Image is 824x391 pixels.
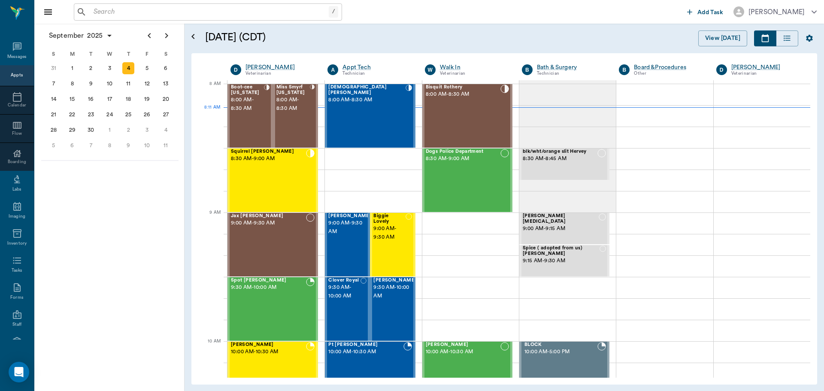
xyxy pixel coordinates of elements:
[440,70,509,77] div: Veterinarian
[188,20,198,53] button: Open calendar
[10,294,23,301] div: Forms
[141,93,153,105] div: Friday, September 19, 2025
[104,93,116,105] div: Wednesday, September 17, 2025
[328,342,403,348] span: Pt [PERSON_NAME]
[634,70,703,77] div: Other
[122,109,134,121] div: Thursday, September 25, 2025
[48,139,60,152] div: Sunday, October 5, 2025
[727,4,824,20] button: [PERSON_NAME]
[48,62,60,74] div: Sunday, August 31, 2025
[325,84,415,148] div: CHECKED_IN, 8:00 AM - 8:30 AM
[141,124,153,136] div: Friday, October 3, 2025
[231,283,306,292] span: 9:30 AM - 10:00 AM
[85,109,97,121] div: Tuesday, September 23, 2025
[231,342,306,348] span: [PERSON_NAME]
[138,48,157,61] div: F
[104,62,116,74] div: Wednesday, September 3, 2025
[519,245,609,277] div: NOT_CONFIRMED, 9:15 AM - 9:30 AM
[119,48,138,61] div: T
[522,64,533,75] div: B
[273,84,318,148] div: CHECKED_IN, 8:00 AM - 8:30 AM
[198,79,221,101] div: 8 AM
[85,62,97,74] div: Tuesday, September 2, 2025
[66,62,78,74] div: Monday, September 1, 2025
[7,240,27,247] div: Inventory
[141,62,153,74] div: Friday, September 5, 2025
[231,278,306,283] span: Spot [PERSON_NAME]
[731,63,800,72] div: [PERSON_NAME]
[231,149,306,155] span: Squirrel [PERSON_NAME]
[634,63,703,72] a: Board &Procedures
[66,93,78,105] div: Monday, September 15, 2025
[122,139,134,152] div: Thursday, October 9, 2025
[48,78,60,90] div: Sunday, September 7, 2025
[141,27,158,44] button: Previous page
[85,78,97,90] div: Tuesday, September 9, 2025
[231,219,306,227] span: 9:00 AM - 9:30 AM
[231,96,264,113] span: 8:00 AM - 8:30 AM
[426,348,500,356] span: 10:00 AM - 10:30 AM
[342,63,412,72] a: Appt Tech
[373,283,416,300] span: 9:30 AM - 10:00 AM
[716,64,727,75] div: D
[523,257,600,265] span: 9:15 AM - 9:30 AM
[7,54,27,60] div: Messages
[122,124,134,136] div: Thursday, October 2, 2025
[48,93,60,105] div: Sunday, September 14, 2025
[537,70,606,77] div: Technician
[328,278,360,283] span: Clover Royal
[426,155,500,163] span: 8:30 AM - 9:00 AM
[426,90,500,99] span: 8:00 AM - 8:30 AM
[619,64,630,75] div: B
[325,212,370,277] div: NOT_CONFIRMED, 9:00 AM - 9:30 AM
[227,212,318,277] div: NOT_CONFIRMED, 9:00 AM - 9:30 AM
[245,63,315,72] a: [PERSON_NAME]
[9,213,25,220] div: Imaging
[11,72,23,79] div: Appts
[66,124,78,136] div: Monday, September 29, 2025
[85,93,97,105] div: Tuesday, September 16, 2025
[12,186,21,193] div: Labs
[85,30,104,42] span: 2025
[104,139,116,152] div: Wednesday, October 8, 2025
[373,213,406,224] span: Biggie Lovely
[328,219,371,236] span: 9:00 AM - 9:30 AM
[9,362,29,382] div: Open Intercom Messenger
[48,124,60,136] div: Sunday, September 28, 2025
[47,30,85,42] span: September
[104,124,116,136] div: Wednesday, October 1, 2025
[523,155,597,163] span: 8:30 AM - 8:45 AM
[104,78,116,90] div: Wednesday, September 10, 2025
[48,109,60,121] div: Sunday, September 21, 2025
[63,48,82,61] div: M
[426,149,500,155] span: Dogs Police Department
[141,109,153,121] div: Friday, September 26, 2025
[537,63,606,72] a: Bath & Surgery
[156,48,175,61] div: S
[160,78,172,90] div: Saturday, September 13, 2025
[45,27,117,44] button: September2025
[519,212,609,245] div: NOT_CONFIRMED, 9:00 AM - 9:15 AM
[231,155,306,163] span: 8:30 AM - 9:00 AM
[523,149,597,155] span: blk/wht/orange slit Hervey
[160,124,172,136] div: Saturday, October 4, 2025
[422,148,512,212] div: NOT_CONFIRMED, 8:30 AM - 9:00 AM
[370,277,415,341] div: NOT_CONFIRMED, 9:30 AM - 10:00 AM
[39,3,57,21] button: Close drawer
[698,30,747,46] button: View [DATE]
[523,224,599,233] span: 9:00 AM - 9:15 AM
[328,283,360,300] span: 9:30 AM - 10:00 AM
[373,224,406,242] span: 9:00 AM - 9:30 AM
[231,348,306,356] span: 10:00 AM - 10:30 AM
[205,30,430,44] h5: [DATE] (CDT)
[276,96,310,113] span: 8:00 AM - 8:30 AM
[523,213,599,224] span: [PERSON_NAME][MEDICAL_DATA]
[245,70,315,77] div: Veterinarian
[85,124,97,136] div: Tuesday, September 30, 2025
[328,348,403,356] span: 10:00 AM - 10:30 AM
[440,63,509,72] div: Walk In
[748,7,805,17] div: [PERSON_NAME]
